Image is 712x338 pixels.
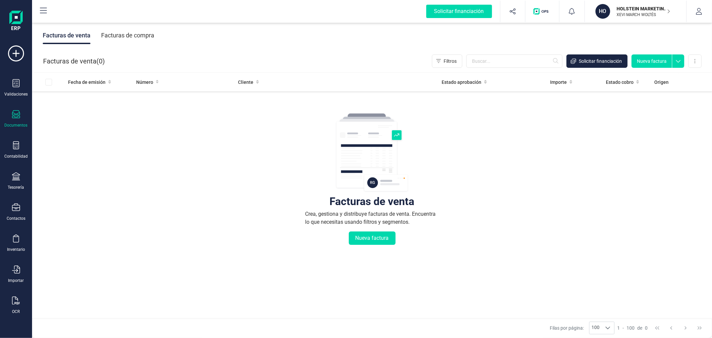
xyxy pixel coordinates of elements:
button: Last Page [693,322,706,334]
div: Crea, gestiona y distribuye facturas de venta. Encuentra lo que necesitas usando filtros y segmen... [305,210,439,226]
div: Facturas de compra [101,27,154,44]
span: Estado aprobación [442,79,481,86]
p: XEVI MARCH WOLTÉS [617,12,670,17]
div: Filas por página: [550,322,615,334]
div: Importar [8,278,24,283]
img: Logo Finanedi [9,11,23,32]
span: de [637,325,642,331]
div: Inventario [7,247,25,252]
span: Cliente [238,79,253,86]
button: Filtros [432,54,462,68]
span: 0 [99,56,102,66]
button: Nueva factura [632,54,672,68]
div: Validaciones [4,92,28,97]
img: Logo de OPS [533,8,551,15]
span: 100 [589,322,602,334]
button: Solicitar financiación [566,54,628,68]
span: 0 [645,325,648,331]
span: Filtros [444,58,457,64]
div: - [617,325,648,331]
div: Solicitar financiación [426,5,492,18]
div: Contactos [7,216,25,221]
div: Contabilidad [4,154,28,159]
button: First Page [651,322,664,334]
span: Número [136,79,153,86]
div: HO [596,4,610,19]
div: Facturas de venta ( ) [43,54,105,68]
span: 100 [627,325,635,331]
span: Solicitar financiación [579,58,622,64]
input: Buscar... [466,54,562,68]
p: HOLSTEIN MARKETING SL [617,5,670,12]
img: img-empty-table.svg [335,113,409,193]
span: Estado cobro [606,79,634,86]
button: HOHOLSTEIN MARKETING SLXEVI MARCH WOLTÉS [593,1,678,22]
span: Importe [550,79,567,86]
div: Documentos [5,123,28,128]
div: Facturas de venta [330,198,415,205]
span: 1 [617,325,620,331]
button: Previous Page [665,322,678,334]
div: Tesorería [8,185,24,190]
div: OCR [12,309,20,314]
button: Solicitar financiación [418,1,500,22]
button: Next Page [679,322,692,334]
button: Nueva factura [349,231,396,245]
button: Logo de OPS [529,1,555,22]
span: Origen [655,79,669,86]
span: Fecha de emisión [68,79,105,86]
div: Facturas de venta [43,27,90,44]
